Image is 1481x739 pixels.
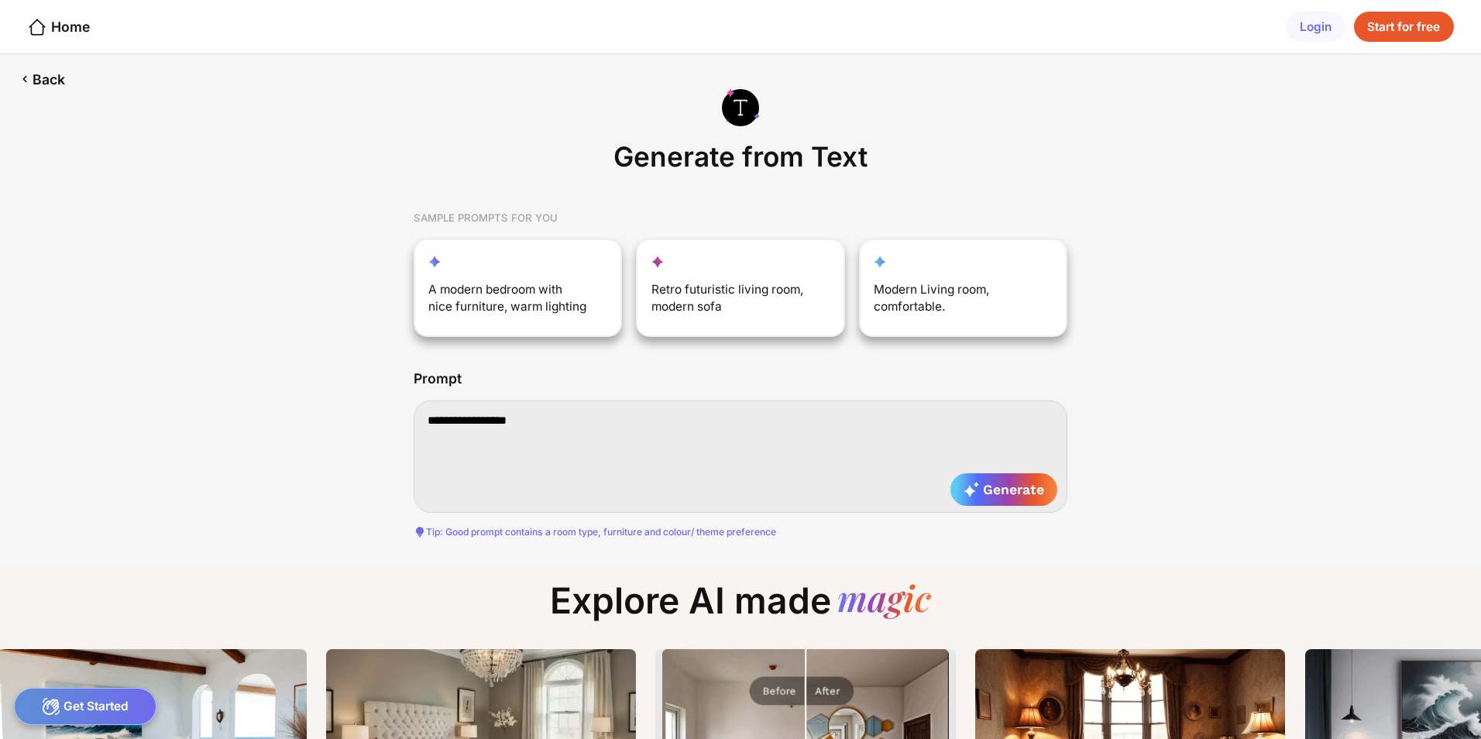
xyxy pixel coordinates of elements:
div: SAMPLE PROMPTS FOR YOU [414,198,1068,239]
img: customization-star-icon.svg [874,256,886,268]
div: Generate from Text [606,136,875,184]
div: Explore AI made [536,579,945,636]
div: A modern bedroom with nice furniture, warm lighting [428,281,589,322]
div: Modern Living room, comfortable. [874,281,1035,322]
div: Start for free [1354,12,1454,43]
img: reimagine-star-icon.svg [428,256,441,268]
div: Tip: Good prompt contains a room type, furniture and colour/ theme preference [414,526,1068,538]
div: Home [27,17,90,37]
div: magic [837,579,931,622]
div: Retro futuristic living room, modern sofa [651,281,813,322]
div: Get Started [14,688,157,725]
span: Generate [964,482,1043,497]
div: Login [1286,12,1345,43]
img: fill-up-your-space-star-icon.svg [651,256,664,268]
div: Prompt [414,371,462,387]
img: generate-from-text-icon.svg [722,88,760,126]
